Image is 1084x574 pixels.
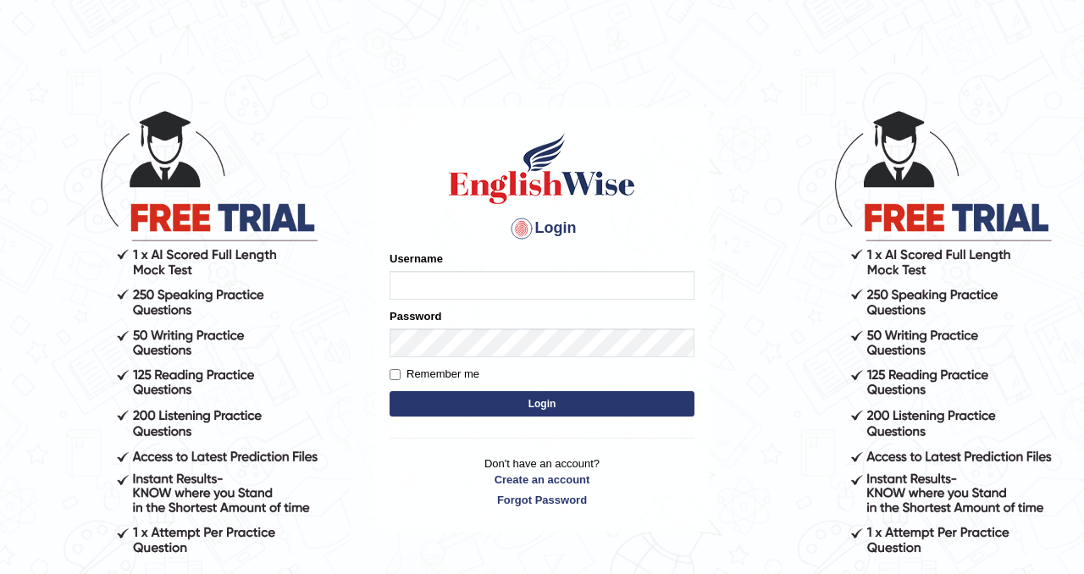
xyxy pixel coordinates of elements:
[390,472,694,488] a: Create an account
[445,130,639,207] img: Logo of English Wise sign in for intelligent practice with AI
[390,251,443,267] label: Username
[390,308,441,324] label: Password
[390,492,694,508] a: Forgot Password
[390,455,694,508] p: Don't have an account?
[390,391,694,417] button: Login
[390,215,694,242] h4: Login
[390,366,479,383] label: Remember me
[390,369,401,380] input: Remember me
